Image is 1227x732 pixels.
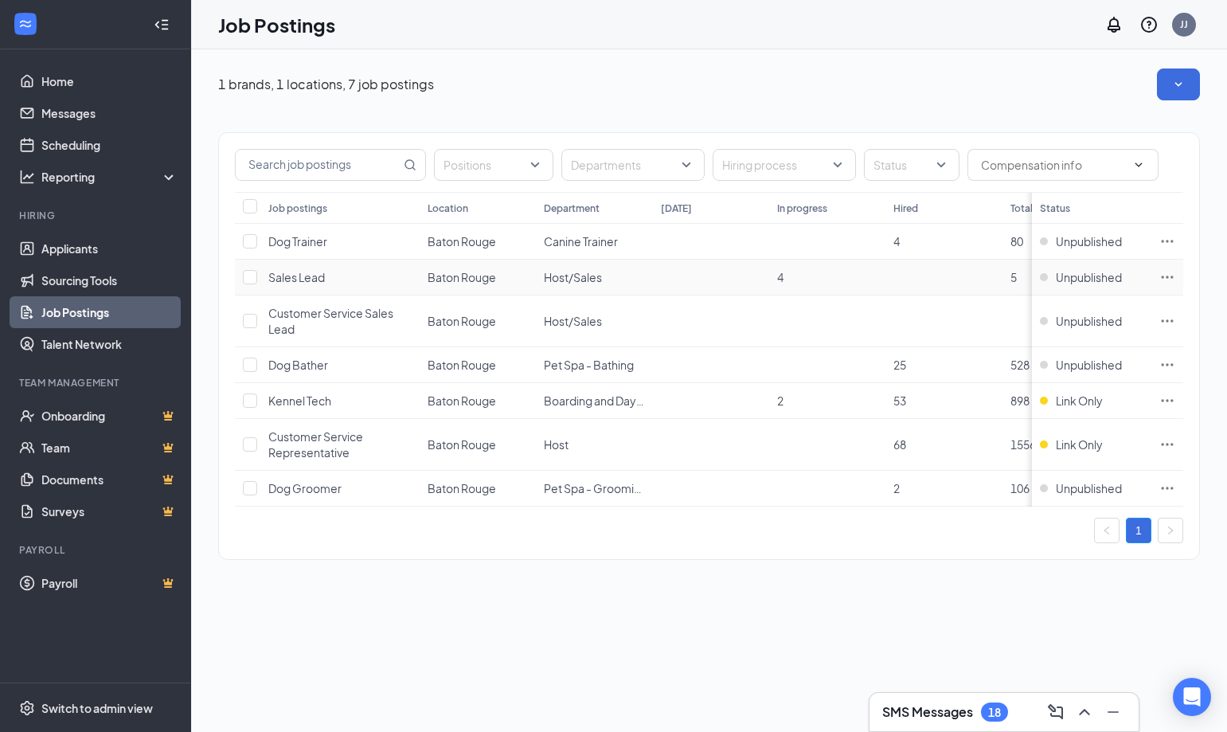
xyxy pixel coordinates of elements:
li: 1 [1126,518,1151,543]
span: Dog Trainer [268,234,327,249]
span: 528 [1010,358,1030,372]
a: Talent Network [41,328,178,360]
a: Messages [41,97,178,129]
div: JJ [1180,18,1188,31]
th: Status [1032,192,1151,224]
td: Baton Rouge [420,347,536,383]
button: SmallChevronDown [1157,69,1200,100]
td: Canine Trainer [536,224,652,260]
h1: Job Postings [218,11,335,38]
span: Baton Rouge [428,234,496,249]
span: 4 [777,270,783,284]
input: Compensation info [981,156,1126,174]
span: Customer Service Representative [268,429,363,460]
li: Next Page [1158,518,1183,543]
td: Host [536,419,652,471]
svg: WorkstreamLogo [18,16,33,32]
td: Pet Spa - Grooming [536,471,652,507]
div: Switch to admin view [41,700,153,716]
td: Baton Rouge [420,296,536,347]
th: Hired [885,192,1002,224]
th: [DATE] [653,192,769,224]
svg: MagnifyingGlass [404,159,416,171]
svg: Ellipses [1159,313,1175,329]
span: Sales Lead [268,270,325,284]
span: Dog Groomer [268,481,342,495]
svg: ComposeMessage [1046,703,1065,722]
span: Unpublished [1056,357,1122,373]
div: 18 [988,706,1001,719]
td: Baton Rouge [420,224,536,260]
span: Link Only [1056,393,1103,409]
span: Baton Rouge [428,393,496,408]
span: Unpublished [1056,269,1122,285]
svg: QuestionInfo [1139,15,1159,34]
button: left [1094,518,1120,543]
a: Applicants [41,233,178,264]
td: Baton Rouge [420,419,536,471]
span: Host/Sales [544,314,602,328]
span: Unpublished [1056,480,1122,496]
div: Job postings [268,202,327,215]
div: Team Management [19,376,174,389]
p: 1 brands, 1 locations, 7 job postings [218,76,434,93]
span: Baton Rouge [428,270,496,284]
span: Customer Service Sales Lead [268,306,393,336]
svg: Collapse [154,17,170,33]
a: TeamCrown [41,432,178,464]
svg: ChevronUp [1075,703,1094,722]
svg: Ellipses [1159,269,1175,285]
span: 80 [1010,234,1023,249]
span: Canine Trainer [544,234,618,249]
svg: Analysis [19,169,35,185]
td: Boarding and Daycare [536,383,652,419]
span: Unpublished [1056,313,1122,329]
span: 68 [893,437,906,452]
td: Pet Spa - Bathing [536,347,652,383]
span: Host/Sales [544,270,602,284]
span: 2 [777,393,783,408]
span: 5 [1010,270,1017,284]
span: 53 [893,393,906,408]
svg: Ellipses [1159,480,1175,496]
td: Host/Sales [536,260,652,296]
li: Previous Page [1094,518,1120,543]
svg: Minimize [1104,703,1123,722]
span: 1556 [1010,437,1036,452]
td: Baton Rouge [420,383,536,419]
div: Reporting [41,169,178,185]
svg: SmallChevronDown [1170,76,1186,92]
svg: Settings [19,700,35,716]
span: 106 [1010,481,1030,495]
span: Kennel Tech [268,393,331,408]
svg: ChevronDown [1132,159,1145,171]
span: 4 [893,234,900,249]
span: Host [544,437,569,452]
svg: Ellipses [1159,233,1175,249]
td: Baton Rouge [420,260,536,296]
a: DocumentsCrown [41,464,178,495]
span: 2 [893,481,900,495]
div: Hiring [19,209,174,222]
a: OnboardingCrown [41,400,178,432]
button: Minimize [1100,699,1126,725]
button: right [1158,518,1183,543]
span: Dog Bather [268,358,328,372]
a: SurveysCrown [41,495,178,527]
input: Search job postings [236,150,401,180]
td: Baton Rouge [420,471,536,507]
a: 1 [1127,519,1151,542]
span: Pet Spa - Bathing [544,358,634,372]
span: Boarding and Daycare [544,393,660,408]
span: Baton Rouge [428,358,496,372]
span: Link Only [1056,436,1103,452]
svg: Notifications [1104,15,1123,34]
span: left [1102,526,1112,535]
a: Job Postings [41,296,178,328]
button: ComposeMessage [1043,699,1069,725]
div: Location [428,202,468,215]
span: Unpublished [1056,233,1122,249]
div: Open Intercom Messenger [1173,678,1211,716]
a: Home [41,65,178,97]
a: Sourcing Tools [41,264,178,296]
